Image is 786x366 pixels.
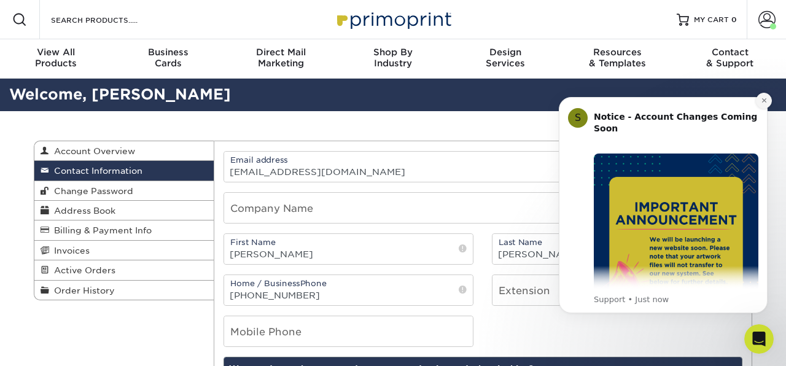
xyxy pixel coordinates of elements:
[561,47,674,58] span: Resources
[225,47,337,58] span: Direct Mail
[674,47,786,58] span: Contact
[49,246,90,255] span: Invoices
[49,225,152,235] span: Billing & Payment Info
[49,186,133,196] span: Change Password
[34,281,214,300] a: Order History
[225,47,337,69] div: Marketing
[332,6,454,33] img: Primoprint
[34,141,214,161] a: Account Overview
[561,39,674,79] a: Resources& Templates
[34,220,214,240] a: Billing & Payment Info
[49,206,115,216] span: Address Book
[449,47,561,58] span: Design
[449,47,561,69] div: Services
[112,47,225,69] div: Cards
[112,47,225,58] span: Business
[337,47,449,69] div: Industry
[540,82,786,360] iframe: Intercom notifications message
[744,324,774,354] iframe: Intercom live chat
[694,15,729,25] span: MY CART
[731,15,737,24] span: 0
[449,39,561,79] a: DesignServices
[561,47,674,69] div: & Templates
[674,39,786,79] a: Contact& Support
[49,166,142,176] span: Contact Information
[112,39,225,79] a: BusinessCards
[49,146,135,156] span: Account Overview
[34,241,214,260] a: Invoices
[337,47,449,58] span: Shop By
[34,181,214,201] a: Change Password
[49,286,115,295] span: Order History
[674,47,786,69] div: & Support
[225,39,337,79] a: Direct MailMarketing
[50,12,169,27] input: SEARCH PRODUCTS.....
[34,260,214,280] a: Active Orders
[337,39,449,79] a: Shop ByIndustry
[34,161,214,181] a: Contact Information
[34,201,214,220] a: Address Book
[49,265,115,275] span: Active Orders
